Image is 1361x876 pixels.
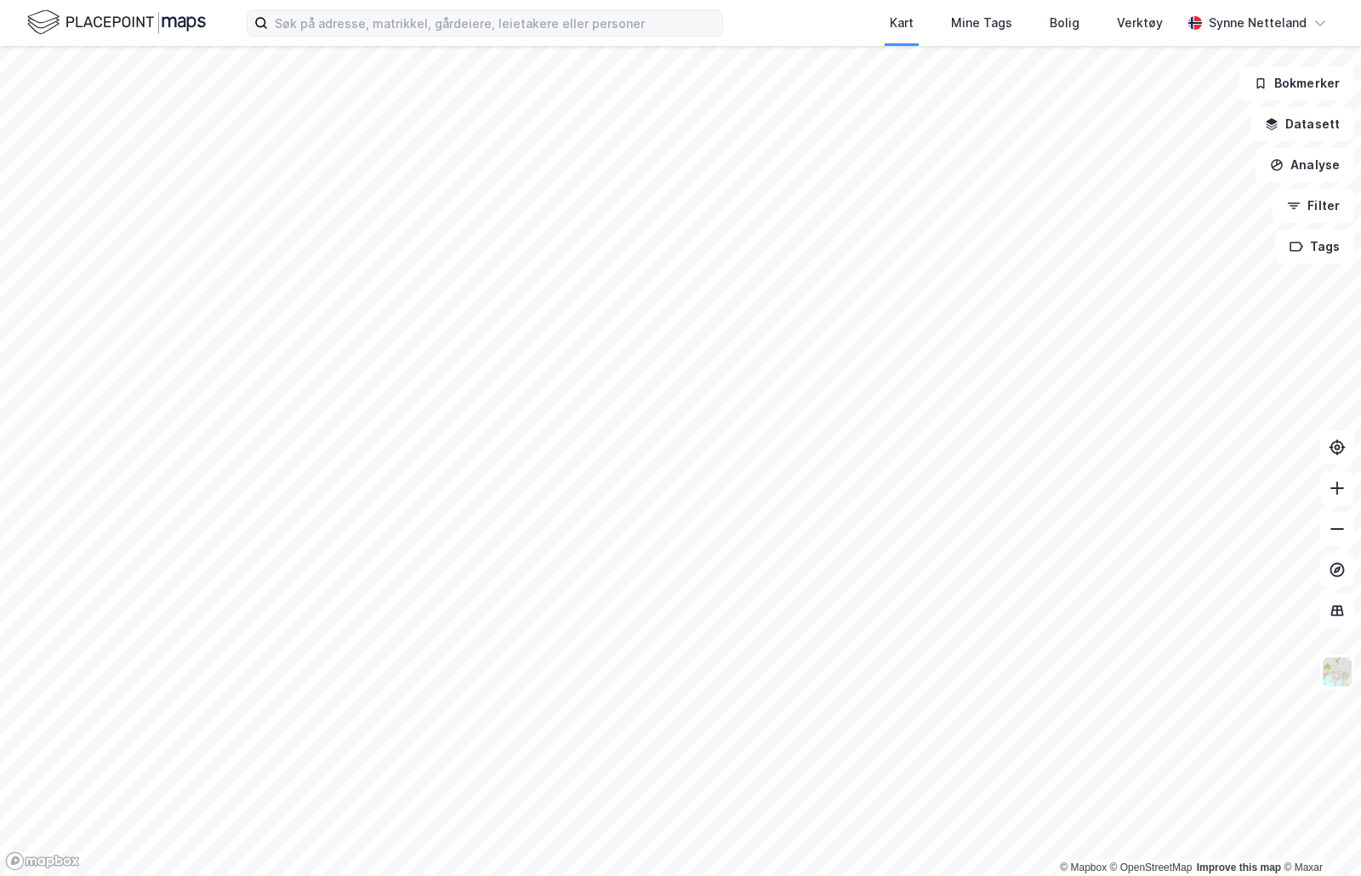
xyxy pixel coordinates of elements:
[1273,189,1354,223] button: Filter
[1276,794,1361,876] iframe: Chat Widget
[1239,66,1354,100] button: Bokmerker
[1321,656,1353,688] img: Z
[890,13,914,33] div: Kart
[1197,862,1281,873] a: Improve this map
[268,10,722,36] input: Søk på adresse, matrikkel, gårdeiere, leietakere eller personer
[1060,862,1107,873] a: Mapbox
[27,8,206,37] img: logo.f888ab2527a4732fd821a326f86c7f29.svg
[5,851,80,871] a: Mapbox homepage
[1276,794,1361,876] div: Kontrollprogram for chat
[1117,13,1163,33] div: Verktøy
[1209,13,1307,33] div: Synne Netteland
[1110,862,1193,873] a: OpenStreetMap
[1050,13,1079,33] div: Bolig
[1250,107,1354,141] button: Datasett
[951,13,1012,33] div: Mine Tags
[1275,230,1354,264] button: Tags
[1256,148,1354,182] button: Analyse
